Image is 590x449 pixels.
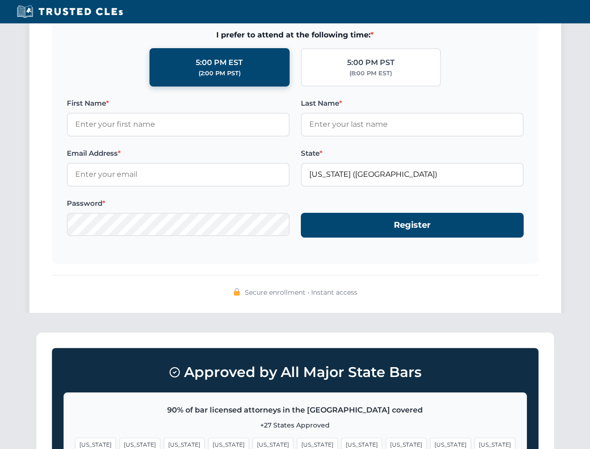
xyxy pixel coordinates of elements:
[349,69,392,78] div: (8:00 PM EST)
[301,163,524,186] input: Florida (FL)
[64,360,527,385] h3: Approved by All Major State Bars
[233,288,241,296] img: 🔒
[67,29,524,41] span: I prefer to attend at the following time:
[199,69,241,78] div: (2:00 PM PST)
[14,5,126,19] img: Trusted CLEs
[301,148,524,159] label: State
[301,213,524,238] button: Register
[347,57,395,69] div: 5:00 PM PST
[67,163,290,186] input: Enter your email
[67,113,290,136] input: Enter your first name
[245,287,357,297] span: Secure enrollment • Instant access
[67,98,290,109] label: First Name
[75,420,515,430] p: +27 States Approved
[67,198,290,209] label: Password
[301,113,524,136] input: Enter your last name
[75,404,515,416] p: 90% of bar licensed attorneys in the [GEOGRAPHIC_DATA] covered
[301,98,524,109] label: Last Name
[196,57,243,69] div: 5:00 PM EST
[67,148,290,159] label: Email Address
